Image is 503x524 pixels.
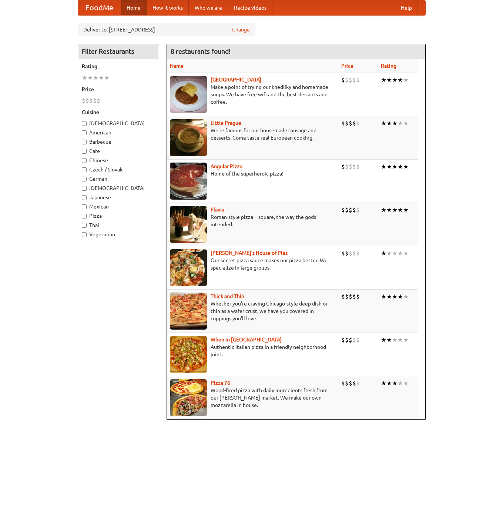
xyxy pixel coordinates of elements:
[386,249,392,257] li: ★
[170,379,207,416] img: pizza76.jpg
[386,293,392,301] li: ★
[392,336,398,344] li: ★
[381,163,386,171] li: ★
[170,163,207,200] img: angular.jpg
[345,163,349,171] li: $
[82,158,87,163] input: Chinese
[189,0,228,15] a: Who we are
[170,293,207,330] img: thick.jpg
[211,163,242,169] a: Angular Pizza
[147,0,189,15] a: How it works
[82,74,87,82] li: ★
[403,336,409,344] li: ★
[403,206,409,214] li: ★
[211,380,230,386] b: Pizza 76
[82,194,155,201] label: Japanese
[82,203,155,210] label: Mexican
[381,63,396,69] a: Rating
[82,97,85,105] li: $
[349,76,352,84] li: $
[82,212,155,220] label: Pizza
[398,336,403,344] li: ★
[170,83,336,106] p: Make a point of trying our knedlíky and homemade soups. We have free wifi and the best desserts a...
[356,293,360,301] li: $
[82,214,87,218] input: Pizza
[352,206,356,214] li: $
[211,250,288,256] a: [PERSON_NAME]'s House of Pies
[78,0,121,15] a: FoodMe
[381,293,386,301] li: ★
[82,120,155,127] label: [DEMOGRAPHIC_DATA]
[82,121,87,126] input: [DEMOGRAPHIC_DATA]
[356,76,360,84] li: $
[386,119,392,127] li: ★
[82,109,155,116] h5: Cuisine
[341,63,353,69] a: Price
[341,379,345,387] li: $
[398,119,403,127] li: ★
[93,97,97,105] li: $
[381,76,386,84] li: ★
[85,97,89,105] li: $
[356,249,360,257] li: $
[398,163,403,171] li: ★
[345,249,349,257] li: $
[356,336,360,344] li: $
[345,293,349,301] li: $
[386,206,392,214] li: ★
[352,249,356,257] li: $
[211,293,244,299] a: Thick and Thin
[352,336,356,344] li: $
[345,119,349,127] li: $
[403,76,409,84] li: ★
[403,249,409,257] li: ★
[228,0,272,15] a: Recipe videos
[349,379,352,387] li: $
[381,249,386,257] li: ★
[78,44,159,59] h4: Filter Restaurants
[392,206,398,214] li: ★
[170,257,336,271] p: Our secret pizza sauce makes our pizza better. We specialize in large groups.
[82,130,87,135] input: American
[345,76,349,84] li: $
[356,206,360,214] li: $
[356,379,360,387] li: $
[398,379,403,387] li: ★
[170,127,336,141] p: We're famous for our housemade sausage and desserts. Come taste real European cooking.
[341,293,345,301] li: $
[341,76,345,84] li: $
[170,119,207,156] img: littleprague.jpg
[82,186,87,191] input: [DEMOGRAPHIC_DATA]
[82,86,155,93] h5: Price
[356,119,360,127] li: $
[82,63,155,70] h5: Rating
[232,26,250,33] a: Change
[392,293,398,301] li: ★
[392,379,398,387] li: ★
[398,76,403,84] li: ★
[352,293,356,301] li: $
[352,163,356,171] li: $
[170,206,207,243] img: flavia.jpg
[392,76,398,84] li: ★
[352,379,356,387] li: $
[170,76,207,113] img: czechpoint.jpg
[349,293,352,301] li: $
[82,138,155,146] label: Barbecue
[82,175,155,183] label: German
[82,157,155,164] label: Chinese
[341,249,345,257] li: $
[349,336,352,344] li: $
[82,167,87,172] input: Czech / Slovak
[170,63,184,69] a: Name
[211,337,282,343] a: When in [GEOGRAPHIC_DATA]
[104,74,110,82] li: ★
[392,249,398,257] li: ★
[386,379,392,387] li: ★
[386,76,392,84] li: ★
[82,129,155,136] label: American
[82,140,87,144] input: Barbecue
[349,249,352,257] li: $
